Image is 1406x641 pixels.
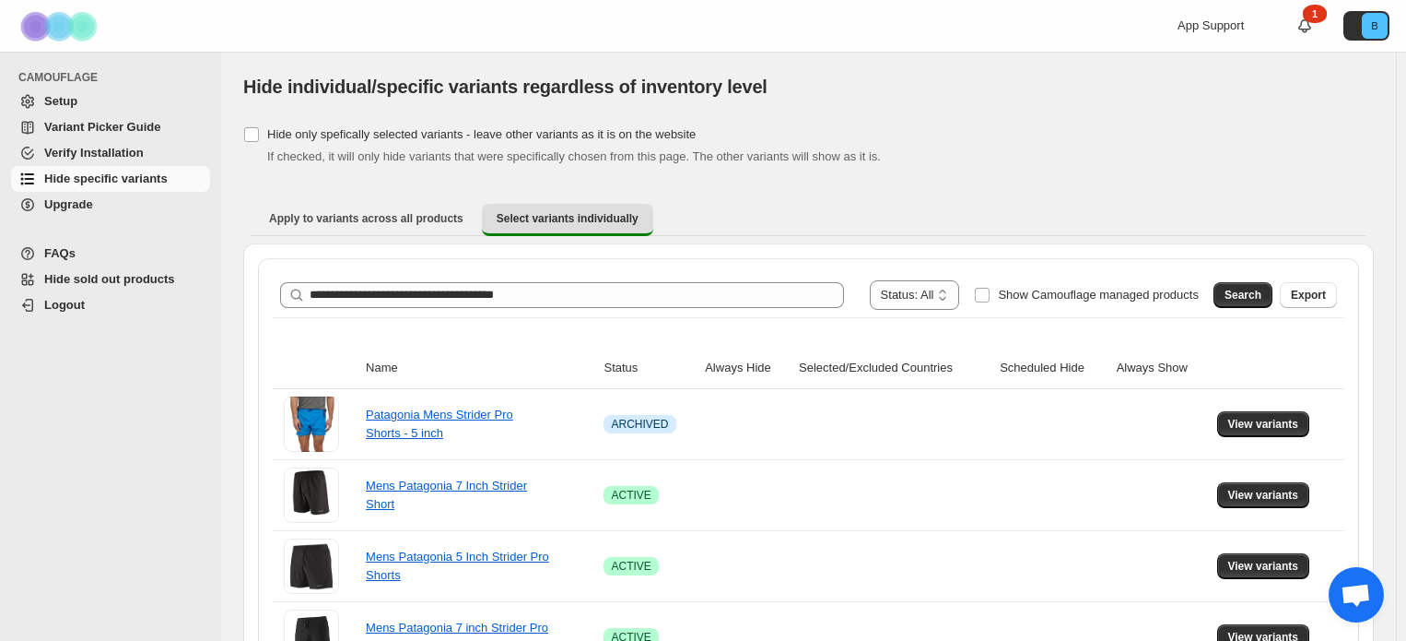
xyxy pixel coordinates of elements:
span: Hide sold out products [44,272,175,286]
span: Upgrade [44,197,93,211]
div: Open chat [1329,567,1384,623]
span: View variants [1228,417,1299,432]
span: Verify Installation [44,146,144,160]
span: View variants [1228,559,1299,574]
th: Selected/Excluded Countries [793,348,994,389]
text: B [1371,20,1377,31]
a: Logout [11,292,210,318]
span: ARCHIVED [611,417,668,432]
button: Search [1213,282,1272,308]
th: Name [360,348,598,389]
img: Mens Patagonia 7 Inch Strider Short [284,468,339,523]
img: Patagonia Mens Strider Pro Shorts - 5 inch [284,397,339,452]
button: Export [1280,282,1337,308]
a: Upgrade [11,192,210,218]
a: Hide specific variants [11,166,210,192]
span: Logout [44,298,85,312]
span: Search [1224,288,1261,303]
span: Setup [44,94,77,108]
span: CAMOUFLAGE [18,70,212,85]
span: Hide only spefically selected variants - leave other variants as it is on the website [267,127,696,141]
a: Mens Patagonia 5 Inch Strider Pro Shorts [366,550,549,582]
span: Hide specific variants [44,172,168,185]
th: Always Hide [699,348,793,389]
a: Setup [11,89,210,114]
a: Patagonia Mens Strider Pro Shorts - 5 inch [366,408,513,440]
span: Avatar with initials B [1362,13,1388,39]
span: Select variants individually [497,211,639,226]
span: App Support [1178,18,1244,32]
a: Variant Picker Guide [11,114,210,140]
span: Show Camouflage managed products [998,288,1199,302]
button: View variants [1217,482,1310,508]
button: View variants [1217,411,1310,437]
span: Variant Picker Guide [44,120,160,134]
img: Mens Patagonia 5 Inch Strider Pro Shorts [284,539,339,594]
a: Mens Patagonia 7 Inch Strider Short [366,479,527,511]
button: Select variants individually [482,204,653,236]
button: View variants [1217,553,1310,579]
th: Status [598,348,699,389]
button: Avatar with initials B [1343,11,1389,41]
span: Hide individual/specific variants regardless of inventory level [243,77,767,97]
img: Camouflage [15,1,107,52]
a: FAQs [11,241,210,267]
a: Hide sold out products [11,267,210,292]
a: Verify Installation [11,140,210,166]
div: 1 [1303,5,1327,23]
th: Scheduled Hide [994,348,1111,389]
span: Export [1291,288,1326,303]
span: If checked, it will only hide variants that were specifically chosen from this page. The other va... [267,149,881,163]
span: FAQs [44,246,76,260]
span: View variants [1228,488,1299,503]
th: Always Show [1111,348,1212,389]
a: 1 [1295,17,1314,35]
span: ACTIVE [611,488,650,503]
button: Apply to variants across all products [254,204,478,233]
span: Apply to variants across all products [269,211,463,226]
span: ACTIVE [611,559,650,574]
